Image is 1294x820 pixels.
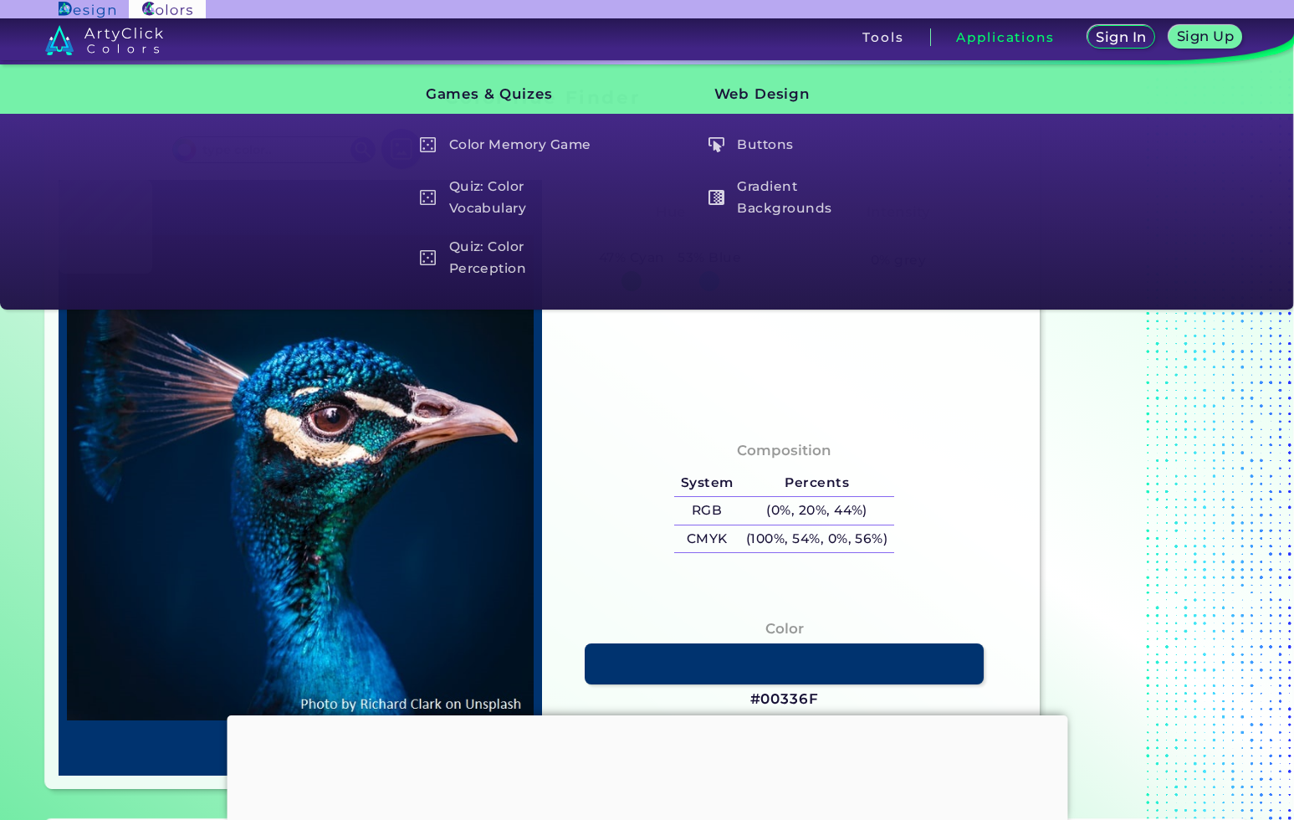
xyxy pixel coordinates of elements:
[674,469,739,497] h5: System
[739,497,894,525] h5: (0%, 20%, 44%)
[862,31,903,44] h3: Tools
[412,234,607,282] h5: Quiz: Color Perception
[737,438,831,463] h4: Composition
[1046,80,1256,796] iframe: Advertisement
[411,129,608,161] a: Color Memory Game
[765,617,804,641] h4: Color
[59,2,115,18] img: ArtyClick Design logo
[708,190,724,206] img: icon_gradient_white.svg
[420,190,436,206] img: icon_game_white.svg
[45,25,163,55] img: logo_artyclick_colors_white.svg
[412,129,607,161] h5: Color Memory Game
[1087,25,1156,49] a: Sign In
[739,469,894,497] h5: Percents
[420,250,436,266] img: icon_game_white.svg
[674,525,739,553] h5: CMYK
[397,74,608,115] h3: Games & Quizes
[708,137,724,153] img: icon_click_button_white.svg
[227,715,1067,819] iframe: Advertisement
[1176,29,1235,44] h5: Sign Up
[739,525,894,553] h5: (100%, 54%, 0%, 56%)
[686,74,897,115] h3: Web Design
[750,689,819,710] h3: #00336F
[701,129,896,161] h5: Buttons
[699,129,897,161] a: Buttons
[956,31,1054,44] h3: Applications
[420,137,436,153] img: icon_game_white.svg
[1095,30,1147,44] h5: Sign In
[1168,25,1243,49] a: Sign Up
[411,174,608,222] a: Quiz: Color Vocabulary
[699,174,897,222] a: Gradient Backgrounds
[67,188,534,767] img: img_pavlin.jpg
[412,174,607,222] h5: Quiz: Color Vocabulary
[701,174,896,222] h5: Gradient Backgrounds
[674,497,739,525] h5: RGB
[411,234,608,282] a: Quiz: Color Perception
